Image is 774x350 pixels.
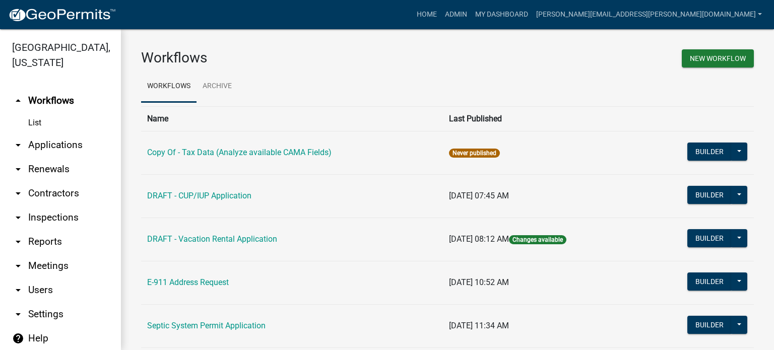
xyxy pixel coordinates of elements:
i: arrow_drop_down [12,212,24,224]
span: Changes available [509,235,566,244]
a: Home [413,5,441,24]
i: arrow_drop_down [12,139,24,151]
a: Septic System Permit Application [147,321,266,330]
span: [DATE] 07:45 AM [449,191,509,200]
span: [DATE] 11:34 AM [449,321,509,330]
i: arrow_drop_down [12,163,24,175]
i: arrow_drop_down [12,236,24,248]
a: Copy Of - Tax Data (Analyze available CAMA Fields) [147,148,332,157]
i: help [12,332,24,344]
button: Builder [687,229,732,247]
i: arrow_drop_down [12,284,24,296]
a: Admin [441,5,471,24]
i: arrow_drop_up [12,95,24,107]
button: New Workflow [682,49,754,67]
a: [PERSON_NAME][EMAIL_ADDRESS][PERSON_NAME][DOMAIN_NAME] [532,5,766,24]
i: arrow_drop_down [12,260,24,272]
a: DRAFT - CUP/IUP Application [147,191,251,200]
a: My Dashboard [471,5,532,24]
a: Archive [197,71,238,103]
a: Workflows [141,71,197,103]
span: [DATE] 08:12 AM [449,234,509,244]
i: arrow_drop_down [12,308,24,320]
button: Builder [687,272,732,291]
th: Last Published [443,106,642,131]
span: Never published [449,149,500,158]
button: Builder [687,316,732,334]
a: E-911 Address Request [147,277,229,287]
button: Builder [687,143,732,161]
a: DRAFT - Vacation Rental Application [147,234,277,244]
i: arrow_drop_down [12,187,24,199]
span: [DATE] 10:52 AM [449,277,509,287]
h3: Workflows [141,49,440,66]
th: Name [141,106,443,131]
button: Builder [687,186,732,204]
